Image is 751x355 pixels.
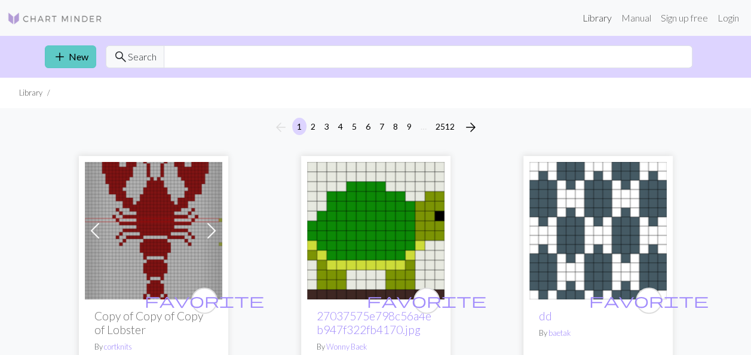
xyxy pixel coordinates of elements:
nav: Page navigation [269,118,483,137]
a: Manual [617,6,656,30]
span: favorite [367,291,486,310]
p: By [94,341,213,353]
span: favorite [589,291,709,310]
span: favorite [145,291,264,310]
i: favourite [589,289,709,313]
button: 6 [361,118,375,135]
a: dd [529,224,667,235]
span: arrow_forward [464,119,478,136]
button: 8 [388,118,403,135]
a: Sign up free [656,6,713,30]
a: New [45,45,96,68]
button: 3 [320,118,334,135]
li: Library [19,87,42,99]
a: 27037575e798c56a4eb947f322fb4170.jpg [307,224,445,235]
button: 2 [306,118,320,135]
h2: Copy of Copy of Copy of Lobster [94,309,213,336]
button: 9 [402,118,416,135]
button: Next [459,118,483,137]
button: favourite [191,287,217,314]
a: Lobster [85,224,222,235]
a: 27037575e798c56a4eb947f322fb4170.jpg [317,309,431,336]
i: favourite [367,289,486,313]
button: 1 [292,118,306,135]
button: favourite [636,287,662,314]
img: Logo [7,11,103,26]
span: Search [128,50,157,64]
i: favourite [145,289,264,313]
i: Next [464,120,478,134]
button: 4 [333,118,348,135]
button: 7 [375,118,389,135]
a: cortknits [104,342,132,351]
span: add [53,48,67,65]
button: 2512 [431,118,459,135]
button: 5 [347,118,361,135]
span: search [114,48,128,65]
a: Library [578,6,617,30]
img: Lobster [85,162,222,299]
button: favourite [413,287,440,314]
a: dd [539,309,552,323]
a: baetak [548,328,571,338]
p: By [539,328,657,339]
p: By [317,341,435,353]
a: Login [713,6,744,30]
a: Wonny Baek [326,342,367,351]
img: 27037575e798c56a4eb947f322fb4170.jpg [307,162,445,299]
img: dd [529,162,667,299]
